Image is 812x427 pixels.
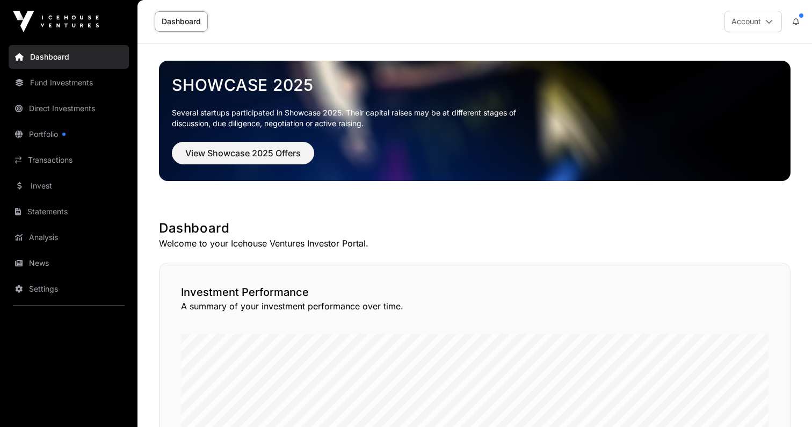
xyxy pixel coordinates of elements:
a: Analysis [9,226,129,249]
span: View Showcase 2025 Offers [185,147,301,160]
p: Several startups participated in Showcase 2025. Their capital raises may be at different stages o... [172,107,533,129]
a: Invest [9,174,129,198]
button: Account [724,11,782,32]
a: News [9,251,129,275]
img: Icehouse Ventures Logo [13,11,99,32]
a: Settings [9,277,129,301]
a: Showcase 2025 [172,75,778,95]
p: Welcome to your Icehouse Ventures Investor Portal. [159,237,791,250]
a: Direct Investments [9,97,129,120]
a: View Showcase 2025 Offers [172,153,314,163]
a: Transactions [9,148,129,172]
a: Statements [9,200,129,223]
img: Showcase 2025 [159,61,791,181]
a: Portfolio [9,122,129,146]
h2: Investment Performance [181,285,769,300]
button: View Showcase 2025 Offers [172,142,314,164]
h1: Dashboard [159,220,791,237]
a: Fund Investments [9,71,129,95]
p: A summary of your investment performance over time. [181,300,769,313]
a: Dashboard [9,45,129,69]
iframe: Chat Widget [758,375,812,427]
a: Dashboard [155,11,208,32]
